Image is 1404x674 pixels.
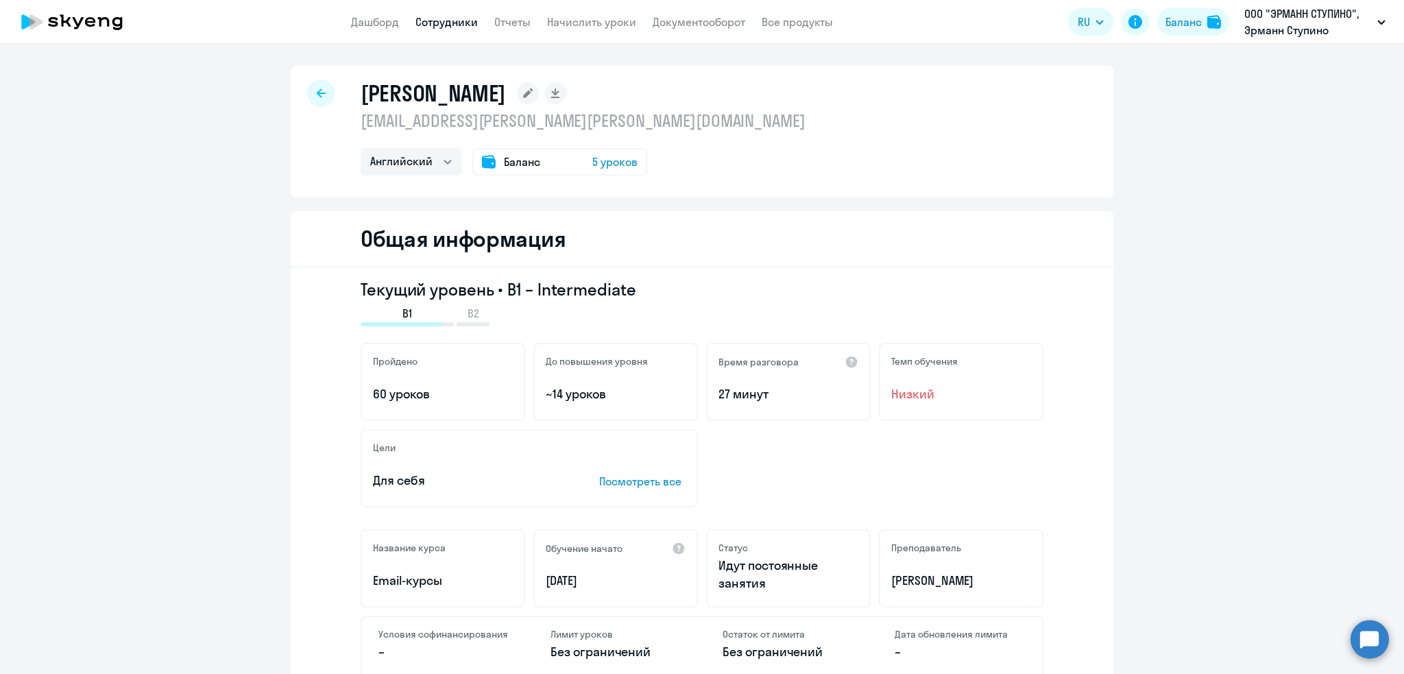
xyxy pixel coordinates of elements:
[1237,5,1392,38] button: ООО "ЭРМАНН СТУПИНО", Эрманн Ступино Постоплата
[361,110,806,132] p: [EMAIL_ADDRESS][PERSON_NAME][PERSON_NAME][DOMAIN_NAME]
[373,385,513,403] p: 60 уроков
[1078,14,1090,30] span: RU
[718,557,858,592] p: Идут постоянные занятия
[378,643,509,661] p: –
[718,385,858,403] p: 27 минут
[361,278,1043,300] h3: Текущий уровень • B1 – Intermediate
[1207,15,1221,29] img: balance
[1068,8,1113,36] button: RU
[546,385,686,403] p: ~14 уроков
[895,643,1026,661] p: –
[373,542,446,554] h5: Название курса
[592,154,638,170] span: 5 уроков
[468,306,479,321] span: B2
[718,356,799,368] h5: Время разговора
[373,442,396,454] h5: Цели
[361,225,566,252] h2: Общая информация
[546,355,648,368] h5: До повышения уровня
[891,542,961,554] h5: Преподаватель
[891,385,1031,403] span: Низкий
[718,542,748,554] h5: Статус
[895,628,1026,640] h4: Дата обновления лимита
[547,15,636,29] a: Начислить уроки
[723,628,854,640] h4: Остаток от лимита
[653,15,745,29] a: Документооборот
[1244,5,1372,38] p: ООО "ЭРМАНН СТУПИНО", Эрманн Ступино Постоплата
[504,154,540,170] span: Баланс
[723,643,854,661] p: Без ограничений
[891,355,958,368] h5: Темп обучения
[402,306,412,321] span: B1
[415,15,478,29] a: Сотрудники
[546,542,622,555] h5: Обучение начато
[599,473,686,490] p: Посмотреть все
[351,15,399,29] a: Дашборд
[494,15,531,29] a: Отчеты
[891,572,1031,590] p: [PERSON_NAME]
[762,15,833,29] a: Все продукты
[546,572,686,590] p: [DATE]
[550,628,681,640] h4: Лимит уроков
[550,643,681,661] p: Без ограничений
[378,628,509,640] h4: Условия софинансирования
[373,572,513,590] p: Email-курсы
[1157,8,1229,36] button: Балансbalance
[1165,14,1202,30] div: Баланс
[373,355,417,368] h5: Пройдено
[361,80,506,107] h1: [PERSON_NAME]
[373,472,557,490] p: Для себя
